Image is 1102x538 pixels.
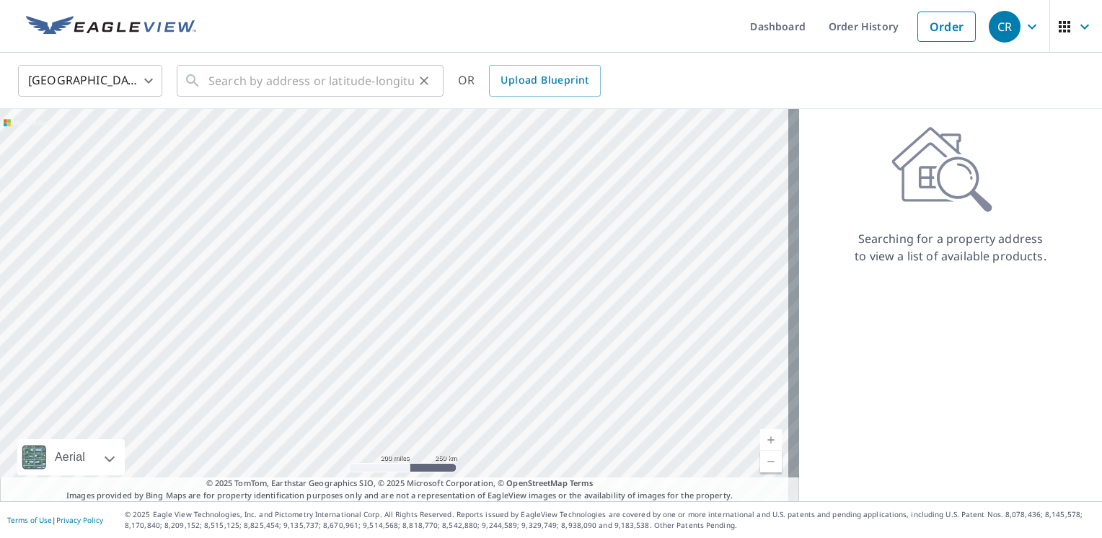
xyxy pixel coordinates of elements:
[570,477,594,488] a: Terms
[854,230,1047,265] p: Searching for a property address to view a list of available products.
[125,509,1095,531] p: © 2025 Eagle View Technologies, Inc. and Pictometry International Corp. All Rights Reserved. Repo...
[917,12,976,42] a: Order
[7,515,52,525] a: Terms of Use
[208,61,414,101] input: Search by address or latitude-longitude
[760,451,782,472] a: Current Level 5, Zoom Out
[7,516,103,524] p: |
[414,71,434,91] button: Clear
[760,429,782,451] a: Current Level 5, Zoom In
[50,439,89,475] div: Aerial
[489,65,600,97] a: Upload Blueprint
[26,16,196,38] img: EV Logo
[18,61,162,101] div: [GEOGRAPHIC_DATA]
[206,477,594,490] span: © 2025 TomTom, Earthstar Geographics SIO, © 2025 Microsoft Corporation, ©
[56,515,103,525] a: Privacy Policy
[17,439,125,475] div: Aerial
[458,65,601,97] div: OR
[501,71,589,89] span: Upload Blueprint
[506,477,567,488] a: OpenStreetMap
[989,11,1021,43] div: CR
